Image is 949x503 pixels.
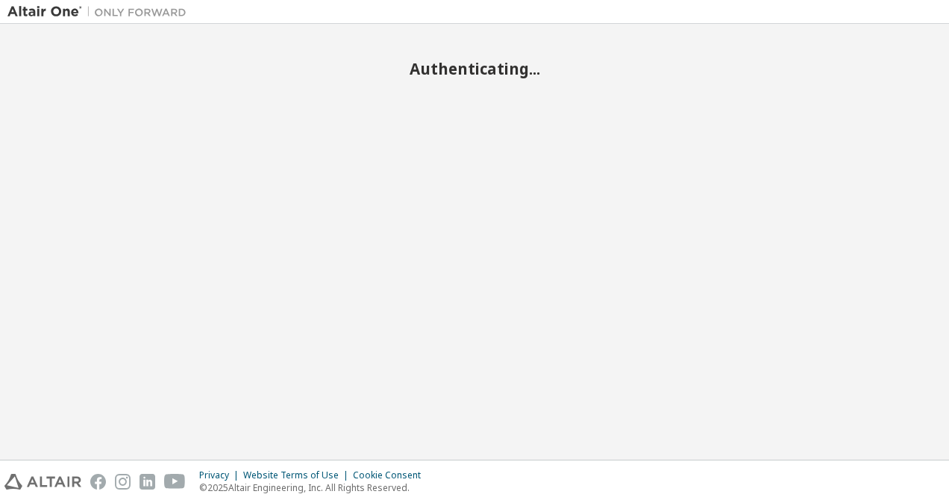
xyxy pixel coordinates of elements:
[115,474,131,490] img: instagram.svg
[243,469,353,481] div: Website Terms of Use
[199,481,430,494] p: © 2025 Altair Engineering, Inc. All Rights Reserved.
[353,469,430,481] div: Cookie Consent
[90,474,106,490] img: facebook.svg
[164,474,186,490] img: youtube.svg
[4,474,81,490] img: altair_logo.svg
[7,59,942,78] h2: Authenticating...
[7,4,194,19] img: Altair One
[140,474,155,490] img: linkedin.svg
[199,469,243,481] div: Privacy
